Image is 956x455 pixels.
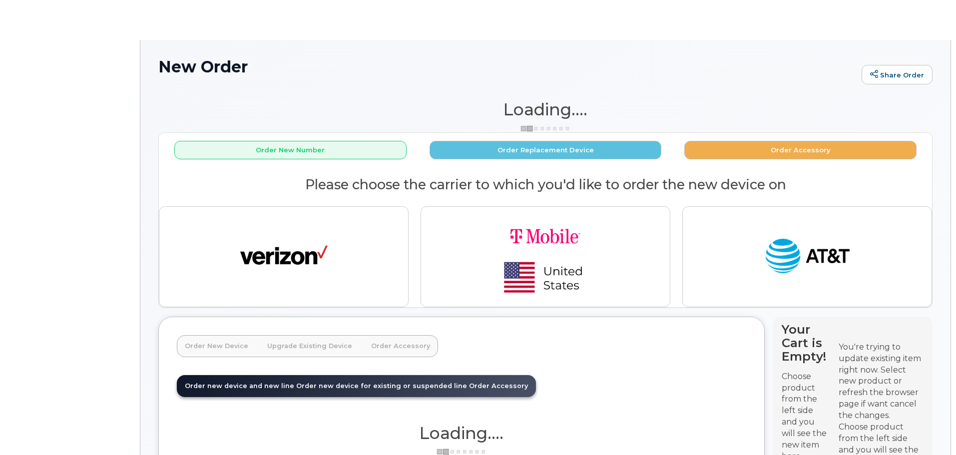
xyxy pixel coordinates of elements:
button: Order Replacement Device [430,141,662,159]
img: t-mobile-78392d334a420d5b7f0e63d4fa81f6287a21d394dc80d677554bb55bbab1186f.png [476,215,615,299]
div: You're trying to update existing item right now. Select new product or refresh the browser page i... [839,342,924,422]
a: Upgrade Existing Device [259,335,360,357]
button: Order New Number [174,141,407,159]
span: Order Accessory [469,382,528,390]
img: at_t-fb3d24644a45acc70fc72cc47ce214d34099dfd970ee3ae2334e4251f9d920fd.png [764,234,851,279]
h4: Your Cart is Empty! [782,323,830,363]
button: Order Accessory [684,141,917,159]
img: ajax-loader-3a6953c30dc77f0bf724df975f13086db4f4c1262e45940f03d1251963f1bf2e.gif [520,125,570,132]
a: Share Order [862,65,933,85]
a: Order Accessory [363,335,438,357]
h1: New Order [158,58,857,75]
span: Order new device for existing or suspended line [296,382,467,390]
h1: Loading.... [177,424,746,442]
img: verizon-ab2890fd1dd4a6c9cf5f392cd2db4626a3dae38ee8226e09bcb5c993c4c79f81.png [240,234,328,279]
h2: Please choose the carrier to which you'd like to order the new device on [159,177,932,192]
a: Order New Device [177,335,256,357]
h1: Loading.... [158,100,933,118]
span: Order new device and new line [185,382,294,390]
